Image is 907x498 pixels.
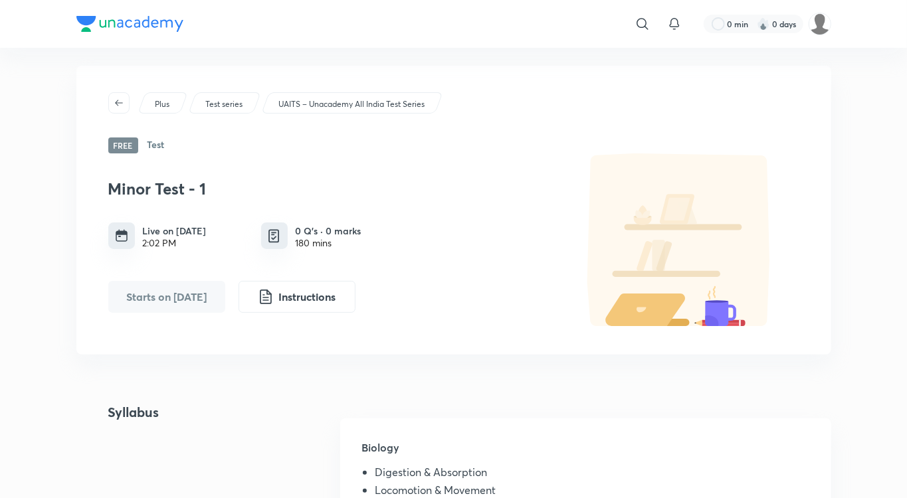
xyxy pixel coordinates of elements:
p: Test series [205,98,243,110]
span: Free [108,137,138,153]
img: default [560,153,799,326]
h6: 0 Q’s · 0 marks [296,224,361,238]
a: Plus [152,98,171,110]
img: quiz info [266,228,282,244]
a: UAITS – Unacademy All India Test Series [276,98,427,110]
h3: Minor Test - 1 [108,179,554,199]
img: Company Logo [76,16,183,32]
h6: Test [148,137,165,153]
img: timing [115,229,128,242]
h5: Biology [361,440,809,466]
div: 180 mins [296,238,361,248]
h6: Live on [DATE] [143,224,207,238]
div: 2:02 PM [143,238,207,248]
p: UAITS – Unacademy All India Test Series [278,98,425,110]
p: Plus [155,98,169,110]
button: Starts on Oct 5 [108,281,225,313]
a: Test series [203,98,245,110]
li: Digestion & Absorption [375,466,809,483]
button: Instructions [239,281,355,313]
img: nitesh choudhary [809,13,831,35]
img: streak [757,17,770,31]
img: instruction [258,289,274,305]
